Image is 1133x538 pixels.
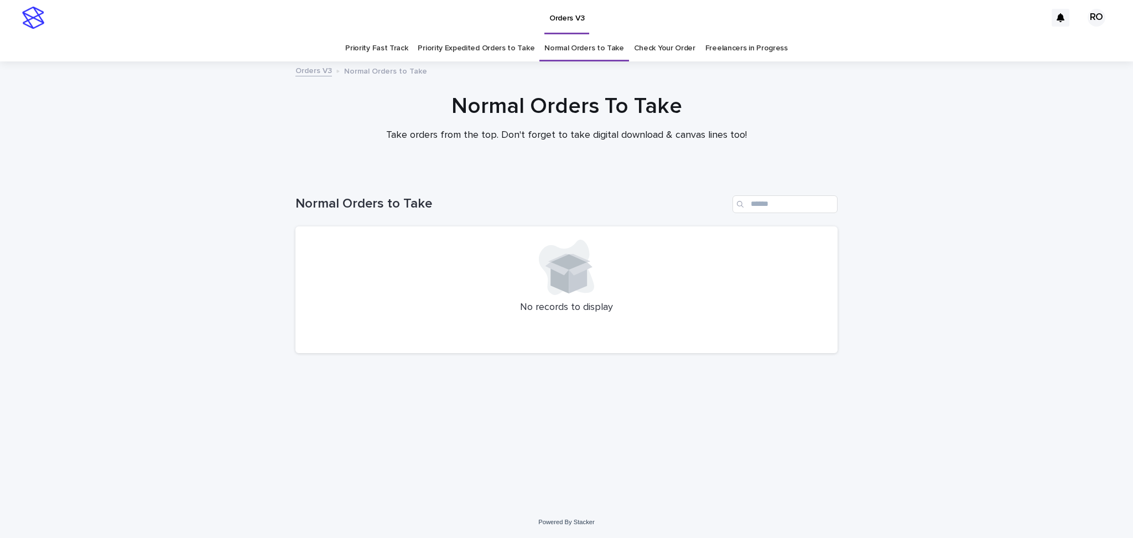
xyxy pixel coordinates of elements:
div: RO [1088,9,1105,27]
a: Orders V3 [295,64,332,76]
a: Priority Expedited Orders to Take [418,35,534,61]
a: Freelancers in Progress [705,35,788,61]
a: Priority Fast Track [345,35,408,61]
h1: Normal Orders to Take [295,196,728,212]
p: Take orders from the top. Don't forget to take digital download & canvas lines too! [345,130,788,142]
p: No records to display [309,302,824,314]
img: stacker-logo-s-only.png [22,7,44,29]
input: Search [732,195,838,213]
a: Check Your Order [634,35,695,61]
a: Powered By Stacker [538,519,594,525]
p: Normal Orders to Take [344,64,427,76]
h1: Normal Orders To Take [295,93,838,120]
a: Normal Orders to Take [544,35,624,61]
